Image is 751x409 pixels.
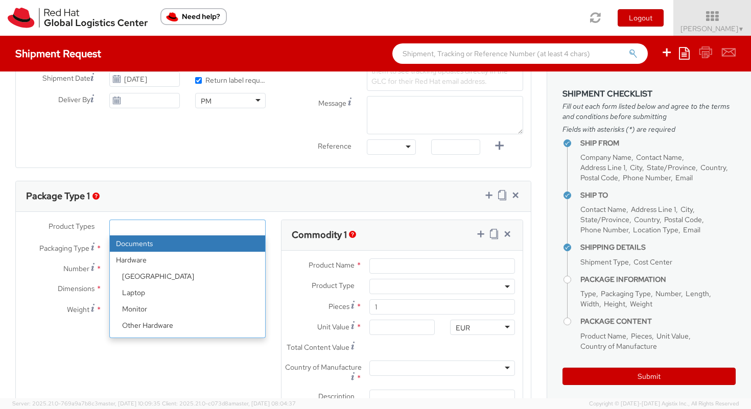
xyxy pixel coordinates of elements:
[195,77,202,84] input: Return label required
[700,163,726,172] span: Country
[317,322,349,331] span: Unit Value
[683,225,700,234] span: Email
[456,323,470,333] div: EUR
[562,124,736,134] span: Fields with asterisks (*) are required
[328,302,349,311] span: Pieces
[116,268,265,284] li: [GEOGRAPHIC_DATA]
[49,222,95,231] span: Product Types
[580,139,736,147] h4: Ship From
[630,299,652,308] span: Weight
[633,225,678,234] span: Location Type
[604,299,625,308] span: Height
[580,153,631,162] span: Company Name
[67,305,89,314] span: Weight
[580,205,626,214] span: Contact Name
[634,215,660,224] span: Country
[318,141,351,151] span: Reference
[8,8,148,28] img: rh-logistics-00dfa346123c4ec078e1.svg
[636,153,682,162] span: Contact Name
[589,400,739,408] span: Copyright © [DATE]-[DATE] Agistix Inc., All Rights Reserved
[58,94,90,105] span: Deliver By
[63,264,89,273] span: Number
[680,205,693,214] span: City
[562,101,736,122] span: Fill out each form listed below and agree to the terms and conditions before submitting
[285,363,362,372] span: Country of Manufacture
[655,289,681,298] span: Number
[631,331,652,341] span: Pieces
[110,235,265,252] li: Documents
[12,400,160,407] span: Server: 2025.21.0-769a9a7b8c3
[580,299,599,308] span: Width
[675,173,693,182] span: Email
[580,331,626,341] span: Product Name
[664,215,702,224] span: Postal Code
[623,173,671,182] span: Phone Number
[580,244,736,251] h4: Shipping Details
[580,318,736,325] h4: Package Content
[110,252,265,366] li: Hardware
[42,73,90,84] span: Shipment Date
[312,281,355,290] span: Product Type
[98,400,160,407] span: master, [DATE] 10:09:35
[601,289,651,298] span: Packaging Type
[580,215,629,224] span: State/Province
[686,289,709,298] span: Length
[580,225,628,234] span: Phone Number
[110,252,265,268] strong: Hardware
[562,368,736,385] button: Submit
[160,8,227,25] button: Need help?
[647,163,696,172] span: State/Province
[580,191,736,199] h4: Ship To
[201,96,212,106] div: PM
[231,400,296,407] span: master, [DATE] 08:04:37
[562,89,736,99] h3: Shipment Checklist
[580,289,596,298] span: Type
[162,400,296,407] span: Client: 2025.21.0-c073d8a
[580,257,629,267] span: Shipment Type
[633,257,672,267] span: Cost Center
[738,25,744,33] span: ▼
[116,301,265,317] li: Monitor
[631,205,676,214] span: Address Line 1
[15,48,101,59] h4: Shipment Request
[580,276,736,283] h4: Package Information
[580,173,618,182] span: Postal Code
[680,24,744,33] span: [PERSON_NAME]
[287,343,349,352] span: Total Content Value
[318,392,355,401] span: Description
[392,43,648,64] input: Shipment, Tracking or Reference Number (at least 4 chars)
[618,9,664,27] button: Logout
[580,163,625,172] span: Address Line 1
[580,342,657,351] span: Country of Manufacture
[195,74,266,85] label: Return label required
[26,191,90,201] h3: Package Type 1
[58,284,95,293] span: Dimensions
[318,99,346,108] span: Message
[656,331,689,341] span: Unit Value
[39,244,89,253] span: Packaging Type
[292,230,347,240] h3: Commodity 1
[116,284,265,301] li: Laptop
[116,333,265,350] li: Server
[630,163,642,172] span: City
[309,260,355,270] span: Product Name
[116,317,265,333] li: Other Hardware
